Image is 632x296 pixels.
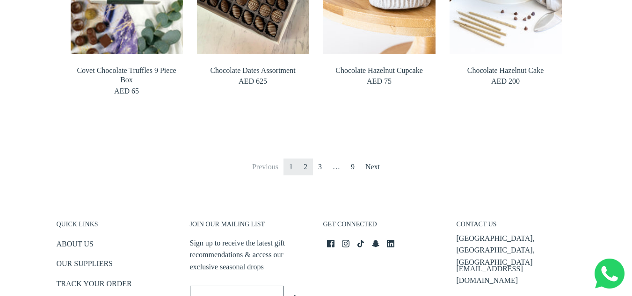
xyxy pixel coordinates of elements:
[345,159,360,175] a: Go to page 9
[190,220,309,233] h3: JOIN OUR MAILING LIST
[298,159,313,175] a: Go to page 2
[57,238,94,253] a: ABOUT US
[114,87,139,95] span: AED 65
[57,258,113,273] a: OUR SUPPLIERS
[323,64,436,90] a: Chocolate Hazelnut Cupcake AED 75
[197,66,309,76] span: Chocolate Dates Assortment
[327,159,346,175] span: page …
[360,159,385,175] a: Next
[239,77,267,85] span: AED 625
[57,220,176,233] h3: QUICK LINKS
[367,77,392,85] span: AED 75
[283,159,298,175] span: 1
[190,237,309,273] p: Sign up to receive the latest gift recommendations & access our exclusive seasonal drops
[57,278,132,293] a: TRACK YOUR ORDER
[450,66,562,76] span: Chocolate Hazelnut Cake
[595,259,625,289] img: Whatsapp
[71,64,183,100] a: Covet Chocolate Truffles 9 Piece Box AED 65
[64,159,569,175] nav: Pagination Navigation
[457,232,576,268] p: [GEOGRAPHIC_DATA], [GEOGRAPHIC_DATA], [GEOGRAPHIC_DATA]
[312,159,327,175] a: Go to page 3
[197,64,309,90] a: Chocolate Dates Assortment AED 625
[71,66,183,86] span: Covet Chocolate Truffles 9 Piece Box
[323,220,443,233] h3: GET CONNECTED
[323,66,436,76] span: Chocolate Hazelnut Cupcake
[491,77,520,85] span: AED 200
[457,220,576,233] h3: CONTACT US
[450,64,562,90] a: Chocolate Hazelnut Cake AED 200
[457,263,576,287] p: [EMAIL_ADDRESS][DOMAIN_NAME]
